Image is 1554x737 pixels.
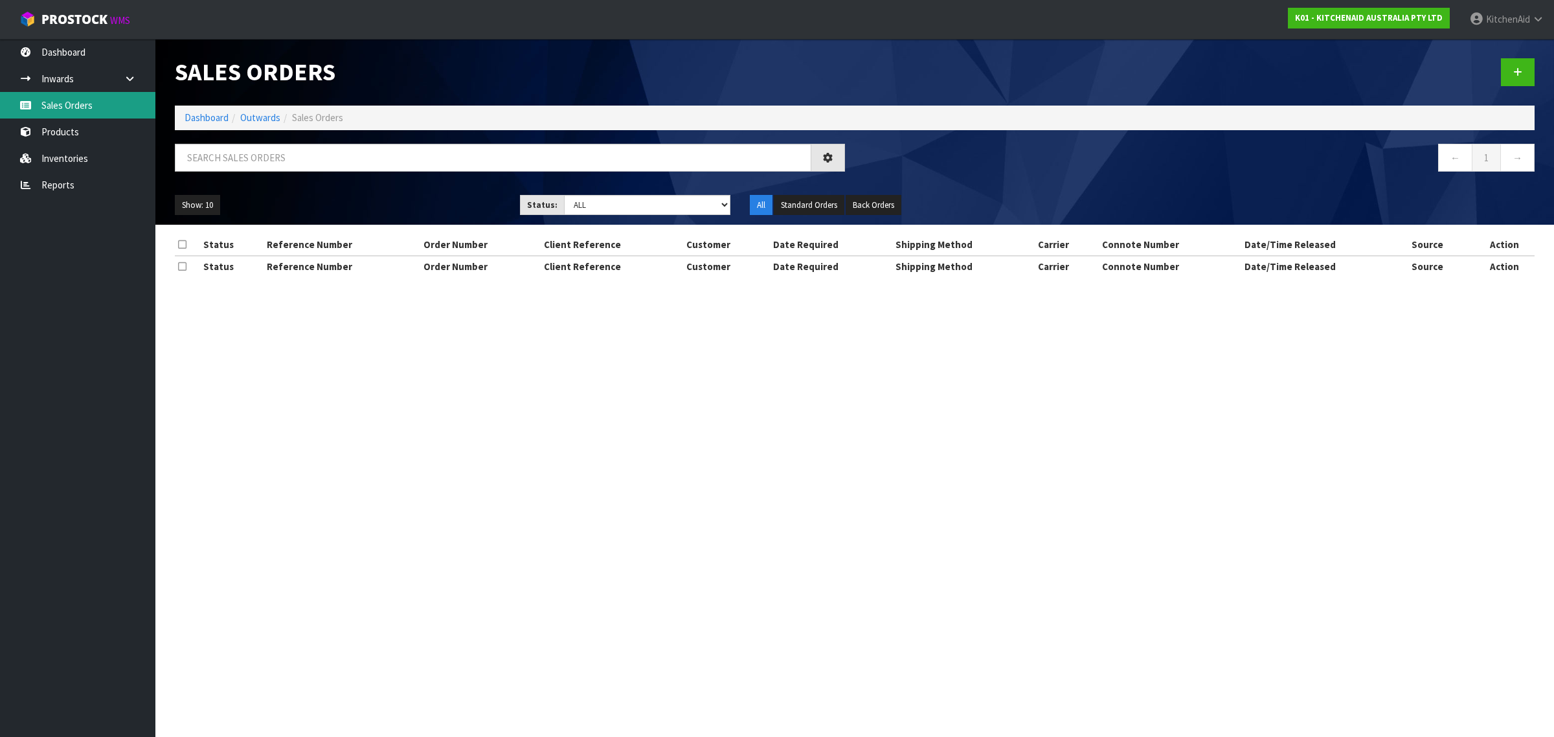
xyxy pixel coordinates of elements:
th: Reference Number [264,256,420,277]
input: Search sales orders [175,144,811,172]
th: Status [200,234,263,255]
th: Carrier [1035,234,1099,255]
small: WMS [110,14,130,27]
a: Dashboard [185,111,229,124]
th: Order Number [420,234,541,255]
span: Sales Orders [292,111,343,124]
th: Action [1474,234,1535,255]
button: Standard Orders [774,195,844,216]
th: Action [1474,256,1535,277]
th: Connote Number [1099,234,1241,255]
th: Carrier [1035,256,1099,277]
strong: Status: [527,199,557,210]
th: Reference Number [264,234,420,255]
img: cube-alt.png [19,11,36,27]
h1: Sales Orders [175,58,845,85]
span: ProStock [41,11,107,28]
nav: Page navigation [864,144,1535,176]
th: Client Reference [541,234,683,255]
th: Date/Time Released [1241,234,1408,255]
button: Show: 10 [175,195,220,216]
span: KitchenAid [1486,13,1530,25]
th: Source [1408,256,1474,277]
th: Status [200,256,263,277]
button: All [750,195,772,216]
th: Shipping Method [892,234,1035,255]
th: Order Number [420,256,541,277]
a: ← [1438,144,1472,172]
th: Client Reference [541,256,683,277]
th: Date/Time Released [1241,256,1408,277]
th: Date Required [770,234,893,255]
th: Shipping Method [892,256,1035,277]
button: Back Orders [846,195,901,216]
th: Customer [683,234,769,255]
a: 1 [1472,144,1501,172]
th: Connote Number [1099,256,1241,277]
a: → [1500,144,1535,172]
strong: K01 - KITCHENAID AUSTRALIA PTY LTD [1295,12,1443,23]
a: Outwards [240,111,280,124]
th: Customer [683,256,769,277]
th: Source [1408,234,1474,255]
th: Date Required [770,256,893,277]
